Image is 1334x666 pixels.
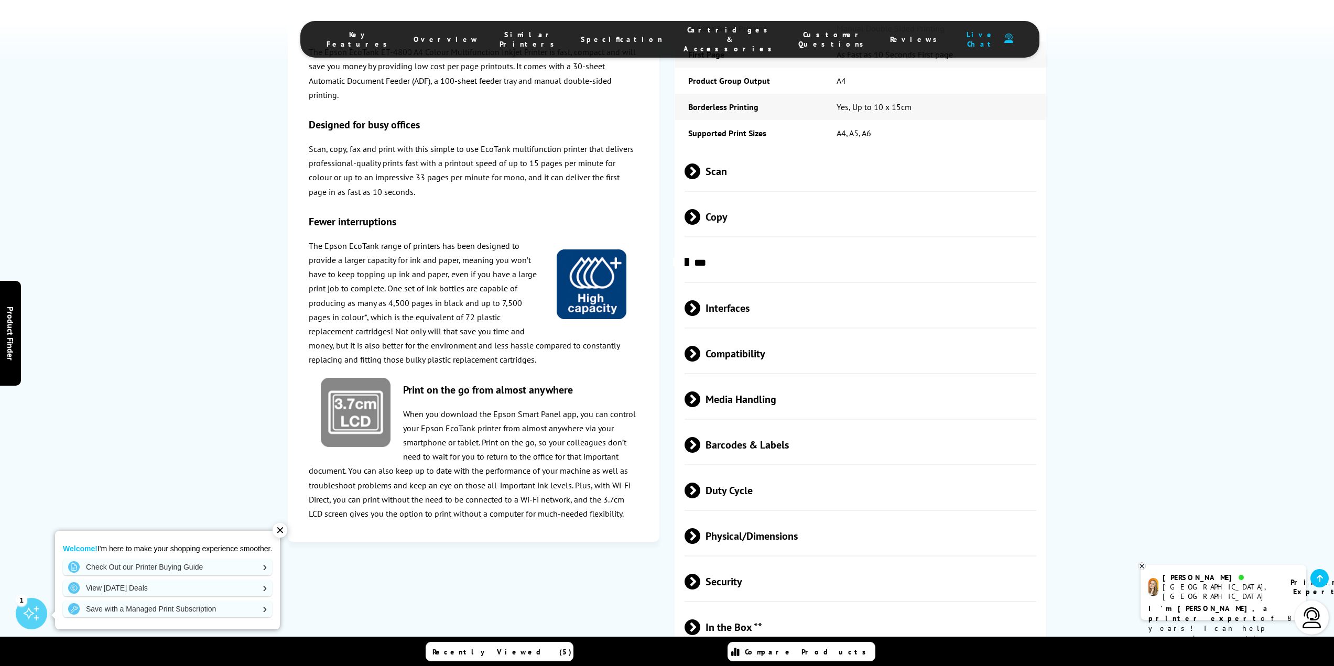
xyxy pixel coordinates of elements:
a: Save with a Managed Print Subscription [63,601,272,617]
div: 1 [16,594,27,606]
img: user-headset-light.svg [1302,607,1322,628]
span: Security [685,562,1037,601]
p: of 8 years! I can help you choose the right product [1148,604,1298,653]
p: The Epson EcoTank range of printers has been designed to provide a larger capacity for ink and pa... [309,239,638,367]
img: amy-livechat.png [1148,578,1158,596]
span: Cartridges & Accessories [684,25,777,53]
h3: Designed for busy offices [309,118,638,132]
span: Scan [685,151,1037,191]
span: Barcodes & Labels [685,425,1037,464]
span: Duty Cycle [685,471,1037,510]
p: The Epson EcoTank ET-4800 A4 Colour Multifunction Inkjet Printer is fast, compact and will save y... [309,45,638,102]
p: When you download the Epson Smart Panel app, you can control your Epson EcoTank printer from almo... [309,407,638,521]
strong: Welcome! [63,544,97,553]
span: Overview [414,35,479,44]
h3: Print on the go from almost anywhere [309,383,638,396]
span: Product Finder [5,306,16,360]
h3: Fewer interruptions [309,215,638,228]
span: In the Box ** [685,607,1037,647]
a: Compare Products [728,642,875,661]
div: [GEOGRAPHIC_DATA], [GEOGRAPHIC_DATA] [1163,582,1277,601]
td: Yes, Up to 10 x 15cm [823,94,1046,120]
span: Compare Products [745,647,872,657]
div: ✕ [273,523,287,538]
span: Physical/Dimensions [685,516,1037,555]
a: Recently Viewed (5) [426,642,573,661]
p: Scan, copy, fax and print with this simple to use EcoTank multifunction printer that delivers pro... [309,142,638,199]
span: Key Features [327,30,393,49]
td: Supported Print Sizes [675,120,823,146]
span: Media Handling [685,379,1037,419]
img: user-headset-duotone.svg [1004,34,1013,43]
span: Customer Questions [798,30,869,49]
span: Similar Printers [500,30,560,49]
span: Interfaces [685,288,1037,327]
img: Epson-3.7cm-LCD-Icon-140.png [321,377,391,447]
td: Borderless Printing [675,94,823,120]
span: Copy [685,197,1037,236]
div: [PERSON_NAME] [1163,573,1277,582]
img: Epson-HC-Inks-Icon-140.png [557,249,626,319]
span: Recently Viewed (5) [432,647,572,657]
span: Live Chat [963,30,999,49]
p: I'm here to make your shopping experience smoother. [63,544,272,553]
a: Check Out our Printer Buying Guide [63,559,272,575]
span: Reviews [890,35,942,44]
td: A4 [823,68,1046,94]
td: Product Group Output [675,68,823,94]
b: I'm [PERSON_NAME], a printer expert [1148,604,1271,623]
span: Specification [581,35,663,44]
td: A4, A5, A6 [823,120,1046,146]
a: View [DATE] Deals [63,580,272,596]
span: Compatibility [685,334,1037,373]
